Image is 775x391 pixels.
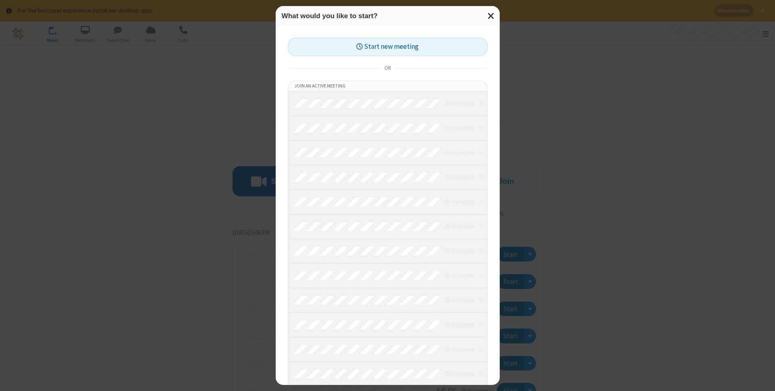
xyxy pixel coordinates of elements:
[381,62,394,74] span: or
[445,173,475,181] em: in progress
[445,223,475,230] em: in progress
[445,149,475,156] em: in progress
[445,321,475,329] em: in progress
[445,198,475,206] em: in progress
[445,124,475,132] em: in progress
[445,272,475,279] em: in progress
[445,296,475,304] em: in progress
[445,370,475,378] em: in progress
[483,6,500,26] button: Close modal
[445,247,475,255] em: in progress
[445,345,475,353] em: in progress
[288,38,488,56] button: Start new meeting
[288,81,487,92] li: Join an active meeting
[282,12,494,20] h3: What would you like to start?
[445,100,475,107] em: in progress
